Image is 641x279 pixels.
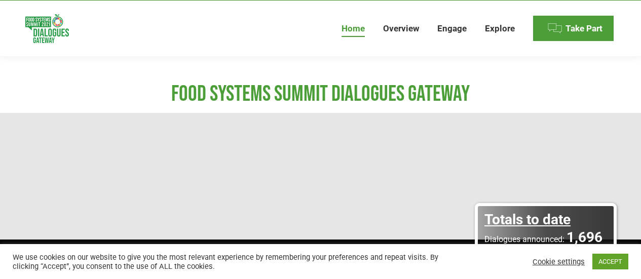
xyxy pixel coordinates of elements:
span: Overview [383,23,419,34]
a: Cookie settings [533,257,585,266]
span: Engage [437,23,467,34]
img: Menu icon [547,21,562,36]
div: We use cookies on our website to give you the most relevant experience by remembering your prefer... [13,253,444,271]
span: Take Part [565,23,602,34]
span: Explore [485,23,515,34]
a: ACCEPT [592,254,628,269]
h1: FOOD SYSTEMS SUMMIT DIALOGUES GATEWAY [25,81,616,108]
a: Dialogues announced: 1,696 [484,230,607,245]
span: 1,696 [567,229,602,246]
span: Home [342,23,365,34]
div: Totals to date [484,213,607,227]
span: Dialogues announced: [484,234,564,244]
img: Food Systems Summit Dialogues [25,14,69,43]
